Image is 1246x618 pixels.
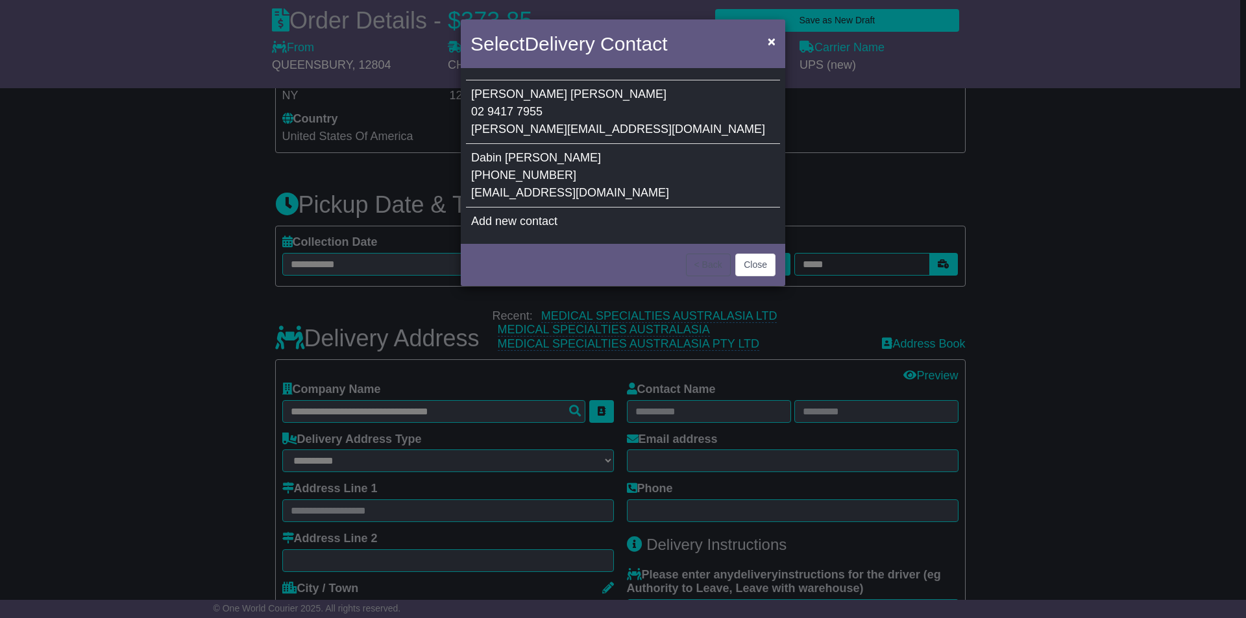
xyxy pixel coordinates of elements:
span: [PHONE_NUMBER] [471,169,576,182]
span: Add new contact [471,215,557,228]
span: Delivery [524,33,594,54]
span: Dabin [471,151,502,164]
h4: Select [470,29,667,58]
span: × [768,34,776,49]
span: [EMAIL_ADDRESS][DOMAIN_NAME] [471,186,669,199]
button: Close [735,254,776,276]
span: [PERSON_NAME] [471,88,567,101]
span: 02 9417 7955 [471,105,543,118]
span: Contact [600,33,667,54]
span: [PERSON_NAME][EMAIL_ADDRESS][DOMAIN_NAME] [471,123,765,136]
span: [PERSON_NAME] [505,151,601,164]
button: Close [761,28,782,54]
span: [PERSON_NAME] [570,88,666,101]
button: < Back [686,254,731,276]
